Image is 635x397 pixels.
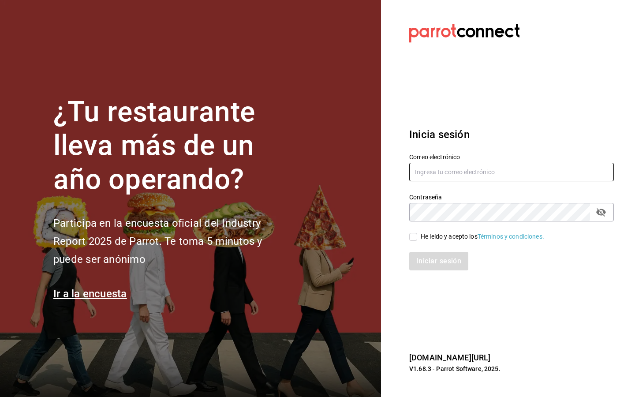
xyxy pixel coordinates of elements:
[409,194,614,200] label: Contraseña
[409,364,614,373] p: V1.68.3 - Parrot Software, 2025.
[53,214,291,268] h2: Participa en la encuesta oficial del Industry Report 2025 de Parrot. Te toma 5 minutos y puede se...
[53,95,291,197] h1: ¿Tu restaurante lleva más de un año operando?
[409,127,614,142] h3: Inicia sesión
[421,232,544,241] div: He leído y acepto los
[409,154,614,160] label: Correo electrónico
[409,163,614,181] input: Ingresa tu correo electrónico
[594,205,609,220] button: passwordField
[409,353,490,362] a: [DOMAIN_NAME][URL]
[478,233,544,240] a: Términos y condiciones.
[53,288,127,300] a: Ir a la encuesta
